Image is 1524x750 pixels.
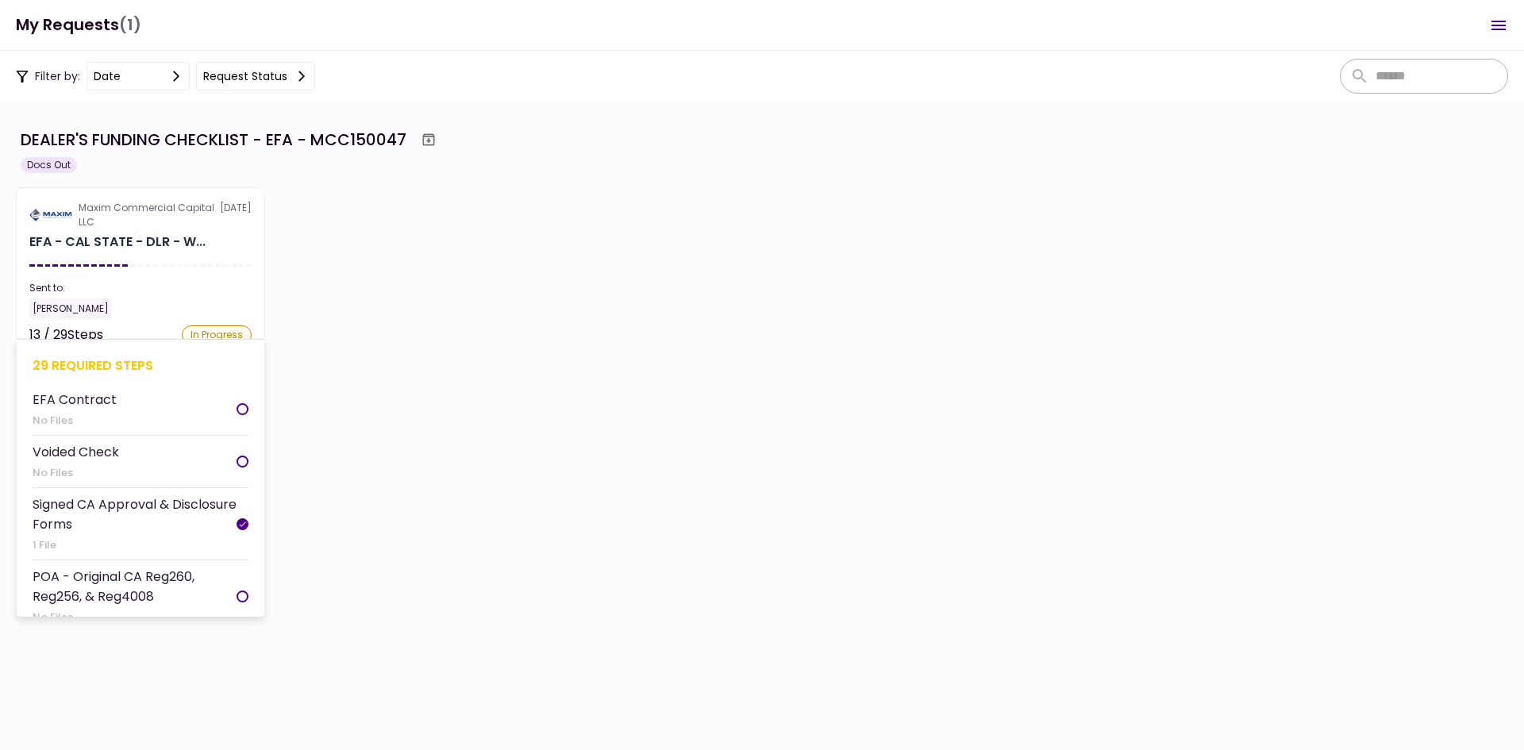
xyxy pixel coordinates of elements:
div: Maxim Commercial Capital LLC [79,201,220,229]
button: Request status [196,62,315,90]
button: Open menu [1480,6,1518,44]
div: In Progress [182,325,252,344]
div: EFA Contract [33,390,117,410]
div: No Files [33,610,237,625]
div: DEALER'S FUNDING CHECKLIST - EFA - MCC150047 [21,128,406,152]
div: [DATE] [29,201,252,229]
div: date [94,67,121,85]
div: 29 required steps [33,356,248,375]
div: Sent to: [29,281,252,295]
div: No Files [33,413,117,429]
span: (1) [119,9,141,41]
div: EFA - CAL STATE - DLR - W/COMPANY - FUNDING CHECKLIST [29,233,206,252]
div: Docs Out [21,157,77,173]
div: [PERSON_NAME] [29,298,112,319]
div: Voided Check [33,442,119,462]
h1: My Requests [16,9,141,41]
div: No Files [33,465,119,481]
button: Archive workflow [414,125,443,154]
div: Signed CA Approval & Disclosure Forms [33,494,237,534]
div: POA - Original CA Reg260, Reg256, & Reg4008 [33,567,237,606]
button: date [87,62,190,90]
div: Filter by: [16,62,315,90]
div: 1 File [33,537,237,553]
div: 13 / 29 Steps [29,325,103,344]
img: Partner logo [29,208,72,222]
